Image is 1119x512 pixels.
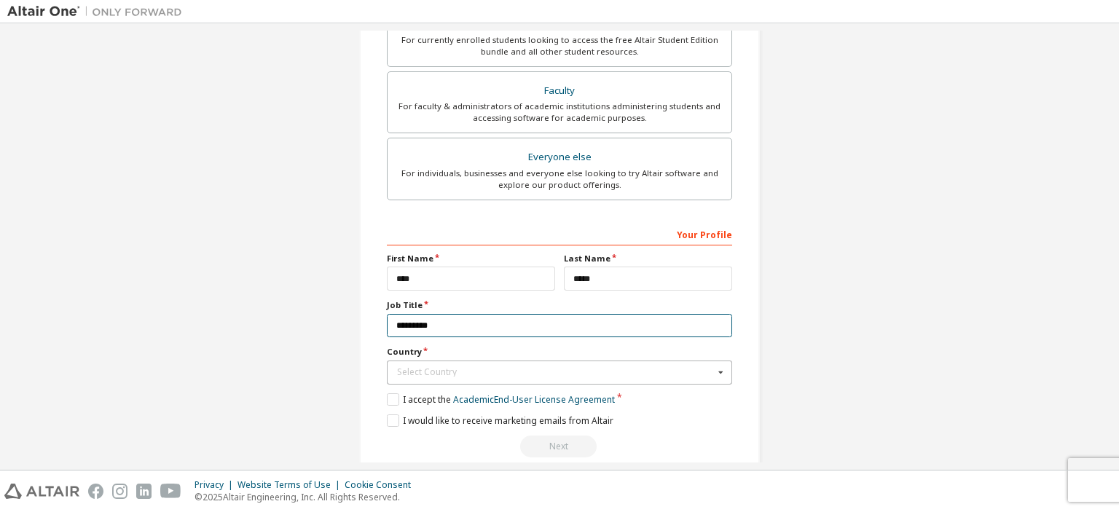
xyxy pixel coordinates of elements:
img: altair_logo.svg [4,484,79,499]
div: Privacy [195,479,237,491]
img: youtube.svg [160,484,181,499]
label: Last Name [564,253,732,264]
p: © 2025 Altair Engineering, Inc. All Rights Reserved. [195,491,420,503]
div: Faculty [396,81,723,101]
label: I would like to receive marketing emails from Altair [387,414,613,427]
label: First Name [387,253,555,264]
img: linkedin.svg [136,484,152,499]
img: instagram.svg [112,484,127,499]
img: facebook.svg [88,484,103,499]
div: For individuals, businesses and everyone else looking to try Altair software and explore our prod... [396,168,723,191]
div: For faculty & administrators of academic institutions administering students and accessing softwa... [396,101,723,124]
div: Everyone else [396,147,723,168]
label: I accept the [387,393,615,406]
div: Cookie Consent [345,479,420,491]
div: Select Country [397,368,714,377]
div: Website Terms of Use [237,479,345,491]
div: Your Profile [387,222,732,245]
label: Country [387,346,732,358]
label: Job Title [387,299,732,311]
a: Academic End-User License Agreement [453,393,615,406]
div: For currently enrolled students looking to access the free Altair Student Edition bundle and all ... [396,34,723,58]
img: Altair One [7,4,189,19]
div: Read and acccept EULA to continue [387,436,732,457]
